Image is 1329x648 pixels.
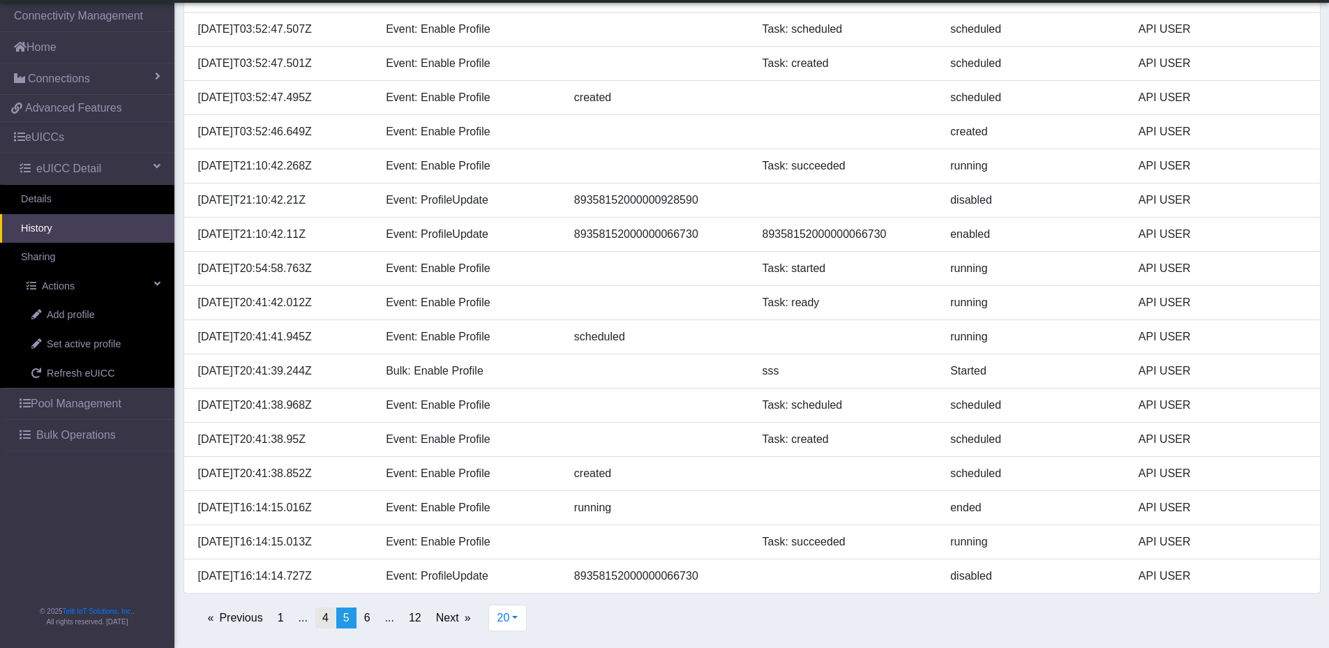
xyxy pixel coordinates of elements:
[940,89,1128,106] div: scheduled
[497,612,510,624] span: 20
[1128,499,1316,516] div: API USER
[940,158,1128,174] div: running
[375,260,564,277] div: Event: Enable Profile
[940,55,1128,72] div: scheduled
[940,123,1128,140] div: created
[188,21,376,38] div: [DATE]T03:52:47.507Z
[28,70,90,87] span: Connections
[188,568,376,585] div: [DATE]T16:14:14.727Z
[564,329,752,345] div: scheduled
[1128,431,1316,448] div: API USER
[752,431,940,448] div: Task: created
[375,397,564,414] div: Event: Enable Profile
[375,534,564,550] div: Event: Enable Profile
[375,363,564,379] div: Bulk: Enable Profile
[25,100,122,116] span: Advanced Features
[36,160,101,177] span: eUICC Detail
[1128,294,1316,311] div: API USER
[1128,397,1316,414] div: API USER
[188,55,376,72] div: [DATE]T03:52:47.501Z
[564,499,752,516] div: running
[940,294,1128,311] div: running
[375,158,564,174] div: Event: Enable Profile
[429,608,478,628] a: Next page
[63,608,133,615] a: Telit IoT Solutions, Inc.
[375,294,564,311] div: Event: Enable Profile
[409,612,421,624] span: 12
[375,499,564,516] div: Event: Enable Profile
[940,431,1128,448] div: scheduled
[488,605,527,631] button: 20
[940,192,1128,209] div: disabled
[1128,123,1316,140] div: API USER
[1128,55,1316,72] div: API USER
[201,608,270,628] a: Previous page
[1128,329,1316,345] div: API USER
[752,55,940,72] div: Task: created
[6,153,174,184] a: eUICC Detail
[564,226,752,243] div: 89358152000000066730
[564,89,752,106] div: created
[752,534,940,550] div: Task: succeeded
[322,612,329,624] span: 4
[752,397,940,414] div: Task: scheduled
[752,158,940,174] div: Task: succeeded
[188,123,376,140] div: [DATE]T03:52:46.649Z
[188,89,376,106] div: [DATE]T03:52:47.495Z
[375,329,564,345] div: Event: Enable Profile
[375,431,564,448] div: Event: Enable Profile
[375,226,564,243] div: Event: ProfileUpdate
[6,420,174,451] a: Bulk Operations
[940,21,1128,38] div: scheduled
[188,192,376,209] div: [DATE]T21:10:42.21Z
[375,55,564,72] div: Event: Enable Profile
[1128,568,1316,585] div: API USER
[188,363,376,379] div: [DATE]T20:41:39.244Z
[6,272,174,301] a: Actions
[752,294,940,311] div: Task: ready
[940,499,1128,516] div: ended
[752,260,940,277] div: Task: started
[299,612,308,624] span: ...
[940,363,1128,379] div: Started
[173,608,479,628] ul: Pagination
[188,329,376,345] div: [DATE]T20:41:41.945Z
[47,366,115,382] span: Refresh eUICC
[47,337,121,352] span: Set active profile
[188,226,376,243] div: [DATE]T21:10:42.11Z
[188,499,376,516] div: [DATE]T16:14:15.016Z
[1128,192,1316,209] div: API USER
[1128,89,1316,106] div: API USER
[940,260,1128,277] div: running
[564,568,752,585] div: 89358152000000066730
[364,612,370,624] span: 6
[375,465,564,482] div: Event: Enable Profile
[940,329,1128,345] div: running
[375,21,564,38] div: Event: Enable Profile
[1128,465,1316,482] div: API USER
[564,192,752,209] div: 89358152000000928590
[375,89,564,106] div: Event: Enable Profile
[278,612,284,624] span: 1
[188,431,376,448] div: [DATE]T20:41:38.95Z
[42,279,75,294] span: Actions
[940,465,1128,482] div: scheduled
[188,294,376,311] div: [DATE]T20:41:42.012Z
[1128,534,1316,550] div: API USER
[47,308,95,323] span: Add profile
[385,612,394,624] span: ...
[752,363,940,379] div: sss
[940,397,1128,414] div: scheduled
[940,568,1128,585] div: disabled
[1128,363,1316,379] div: API USER
[188,158,376,174] div: [DATE]T21:10:42.268Z
[6,389,174,419] a: Pool Management
[1128,260,1316,277] div: API USER
[752,21,940,38] div: Task: scheduled
[188,260,376,277] div: [DATE]T20:54:58.763Z
[10,359,174,389] a: Refresh eUICC
[752,226,940,243] div: 89358152000000066730
[1128,158,1316,174] div: API USER
[940,534,1128,550] div: running
[1128,226,1316,243] div: API USER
